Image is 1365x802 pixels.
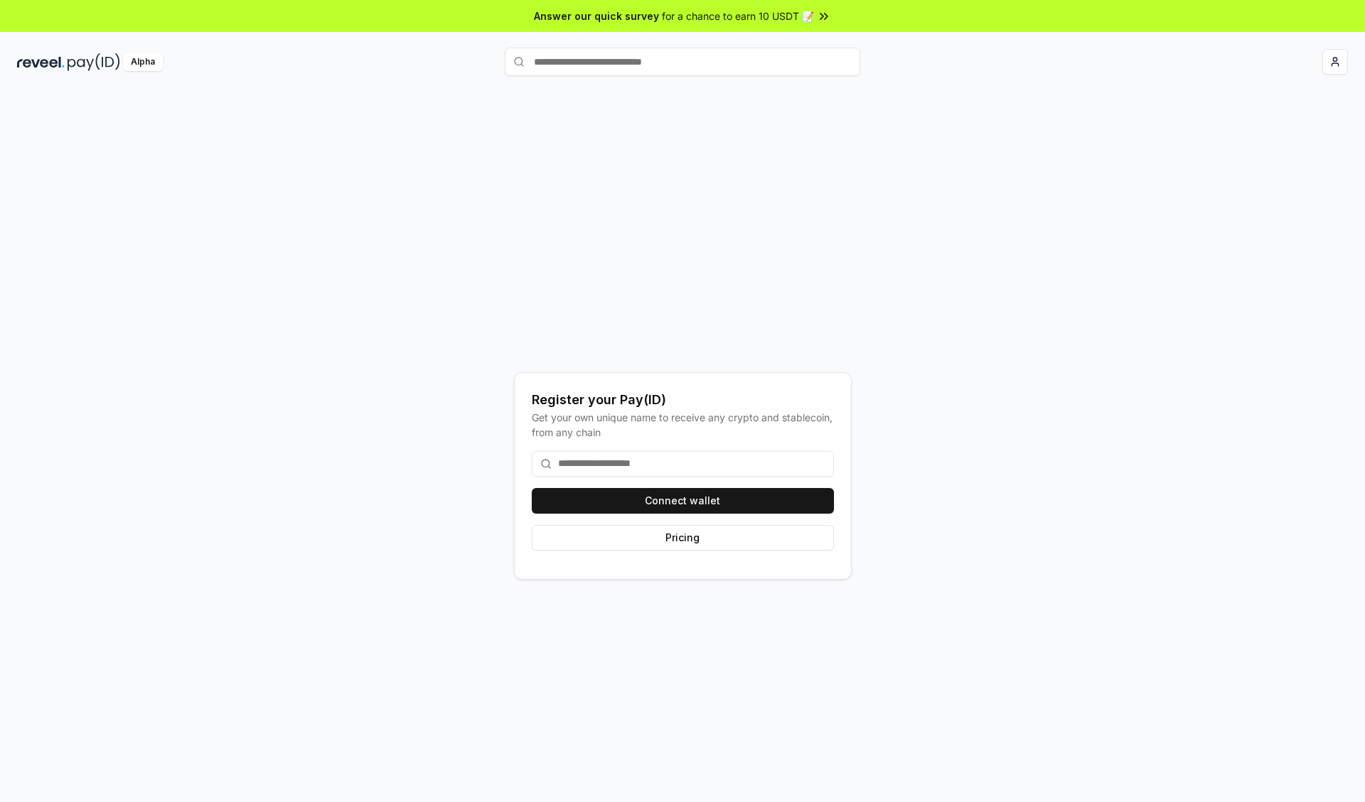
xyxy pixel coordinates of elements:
div: Get your own unique name to receive any crypto and stablecoin, from any chain [532,410,834,440]
span: for a chance to earn 10 USDT 📝 [662,9,814,23]
div: Register your Pay(ID) [532,390,834,410]
img: reveel_dark [17,53,65,71]
span: Answer our quick survey [534,9,659,23]
img: pay_id [68,53,120,71]
button: Connect wallet [532,488,834,514]
button: Pricing [532,525,834,551]
div: Alpha [123,53,163,71]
